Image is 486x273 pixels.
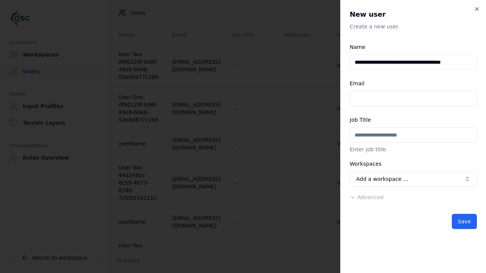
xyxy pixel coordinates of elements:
label: Name [350,44,365,50]
button: Advanced [350,193,383,201]
label: Job Title [350,117,371,123]
h2: New user [350,9,477,20]
p: Create a new user. [350,23,477,30]
p: Enter job title. [350,146,477,153]
label: Workspaces [350,161,382,167]
span: Advanced [357,194,383,200]
span: Add a workspace … [356,175,409,183]
label: Email [350,80,364,86]
button: Save [452,214,477,229]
